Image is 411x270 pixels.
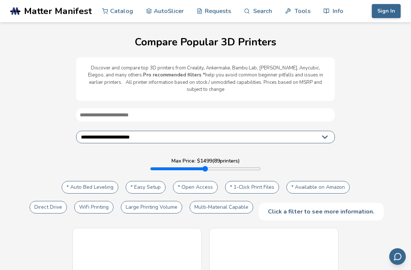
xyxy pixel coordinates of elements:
button: Multi-Material Capable [190,201,253,213]
button: Direct Drive [30,201,67,213]
button: * Easy Setup [126,181,166,194]
button: Large Printing Volume [121,201,182,213]
button: * 1-Click Print Files [225,181,279,194]
span: Matter Manifest [24,6,92,16]
button: * Open Access [173,181,218,194]
button: Sign In [372,4,401,18]
p: Discover and compare top 3D printers from Creality, Ankermake, Bambu Lab, [PERSON_NAME], Anycubic... [84,65,327,93]
label: Max Price: $ 1499 ( 89 printers) [171,158,240,164]
button: * Auto Bed Leveling [62,181,118,194]
div: Click a filter to see more information. [259,203,384,221]
button: WiFi Printing [74,201,113,213]
h1: Compare Popular 3D Printers [7,37,404,48]
button: * Available on Amazon [286,181,350,194]
button: Send feedback via email [389,248,406,265]
b: Pro recommended filters * [143,72,205,78]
